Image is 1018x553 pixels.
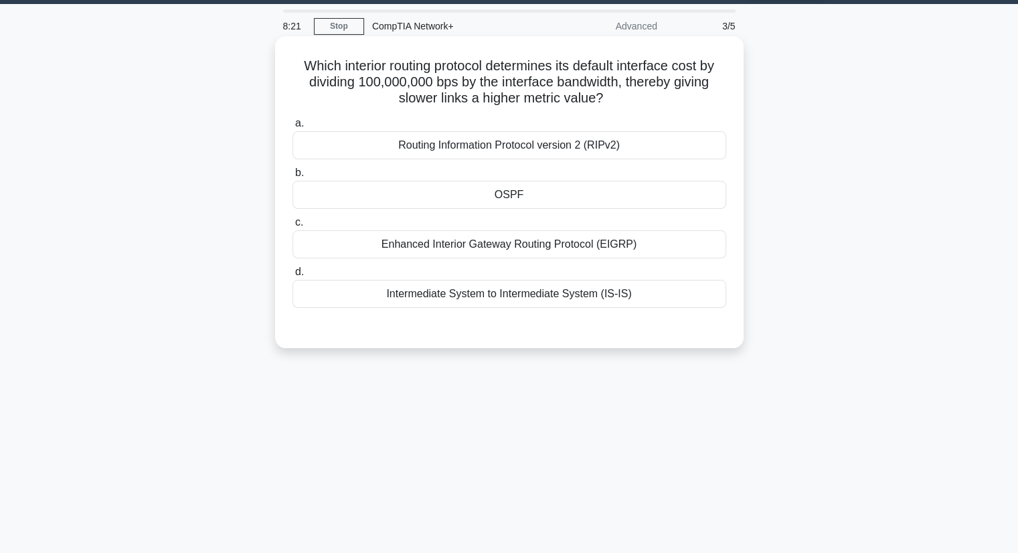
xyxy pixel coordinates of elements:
[548,13,665,39] div: Advanced
[295,216,303,228] span: c.
[665,13,744,39] div: 3/5
[292,230,726,258] div: Enhanced Interior Gateway Routing Protocol (EIGRP)
[364,13,548,39] div: CompTIA Network+
[292,131,726,159] div: Routing Information Protocol version 2 (RIPv2)
[314,18,364,35] a: Stop
[275,13,314,39] div: 8:21
[295,266,304,277] span: d.
[295,167,304,178] span: b.
[291,58,728,107] h5: Which interior routing protocol determines its default interface cost by dividing 100,000,000 bps...
[292,280,726,308] div: Intermediate System to Intermediate System (IS-IS)
[295,117,304,129] span: a.
[292,181,726,209] div: OSPF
